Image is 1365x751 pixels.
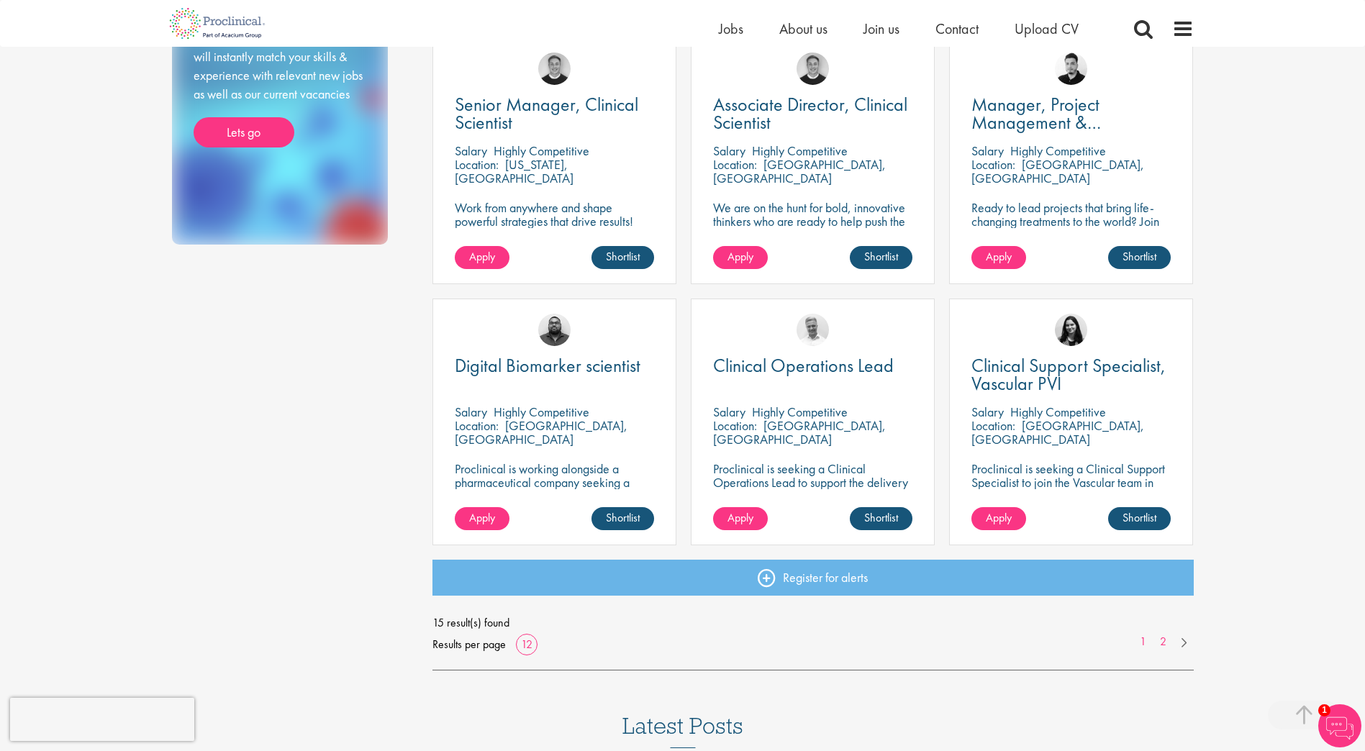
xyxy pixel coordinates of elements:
span: Location: [971,156,1015,173]
a: Register for alerts [432,560,1194,596]
p: Proclinical is seeking a Clinical Operations Lead to support the delivery of clinical trials in o... [713,462,912,503]
a: Shortlist [591,246,654,269]
a: Shortlist [591,507,654,530]
span: Location: [455,417,499,434]
iframe: reCAPTCHA [10,698,194,741]
span: Location: [455,156,499,173]
span: Manager, Project Management & Operational Delivery [971,92,1126,153]
span: Salary [455,142,487,159]
span: Location: [713,417,757,434]
p: [GEOGRAPHIC_DATA], [GEOGRAPHIC_DATA] [713,156,886,186]
p: [GEOGRAPHIC_DATA], [GEOGRAPHIC_DATA] [713,417,886,447]
p: Work from anywhere and shape powerful strategies that drive results! Enjoy the freedom of remote ... [455,201,654,255]
span: Clinical Support Specialist, Vascular PVI [971,353,1166,396]
p: Highly Competitive [752,142,848,159]
a: About us [779,19,827,38]
a: Jobs [719,19,743,38]
p: [GEOGRAPHIC_DATA], [GEOGRAPHIC_DATA] [455,417,627,447]
span: Senior Manager, Clinical Scientist [455,92,638,135]
span: 15 result(s) found [432,612,1194,634]
p: Ready to lead projects that bring life-changing treatments to the world? Join our client at the f... [971,201,1171,269]
span: Location: [971,417,1015,434]
a: Shortlist [1108,507,1171,530]
p: Highly Competitive [1010,404,1106,420]
a: Lets go [194,117,294,147]
a: Associate Director, Clinical Scientist [713,96,912,132]
img: Chatbot [1318,704,1361,747]
a: Shortlist [850,507,912,530]
span: Results per page [432,634,506,655]
a: 2 [1153,634,1174,650]
img: Bo Forsen [797,53,829,85]
span: Digital Biomarker scientist [455,353,640,378]
p: Proclinical is seeking a Clinical Support Specialist to join the Vascular team in [GEOGRAPHIC_DAT... [971,462,1171,530]
span: Salary [971,404,1004,420]
span: Apply [727,510,753,525]
a: Shortlist [1108,246,1171,269]
span: Apply [727,249,753,264]
p: [GEOGRAPHIC_DATA], [GEOGRAPHIC_DATA] [971,417,1144,447]
p: Highly Competitive [494,404,589,420]
span: Apply [469,510,495,525]
span: Associate Director, Clinical Scientist [713,92,907,135]
a: Digital Biomarker scientist [455,357,654,375]
span: Salary [455,404,487,420]
a: Manager, Project Management & Operational Delivery [971,96,1171,132]
p: Highly Competitive [752,404,848,420]
span: Apply [469,249,495,264]
a: Apply [455,246,509,269]
span: Salary [713,142,745,159]
p: Proclinical is working alongside a pharmaceutical company seeking a Digital Biomarker Scientist t... [455,462,654,530]
p: We are on the hunt for bold, innovative thinkers who are ready to help push the boundaries of sci... [713,201,912,255]
a: 12 [516,637,538,652]
span: Apply [986,510,1012,525]
span: Salary [713,404,745,420]
a: Apply [971,246,1026,269]
a: Apply [713,246,768,269]
span: 1 [1318,704,1330,716]
p: [GEOGRAPHIC_DATA], [GEOGRAPHIC_DATA] [971,156,1144,186]
span: Salary [971,142,1004,159]
span: Location: [713,156,757,173]
a: Senior Manager, Clinical Scientist [455,96,654,132]
a: 1 [1133,634,1153,650]
a: Apply [971,507,1026,530]
a: Join us [863,19,899,38]
img: Joshua Bye [797,314,829,346]
span: Apply [986,249,1012,264]
p: [US_STATE], [GEOGRAPHIC_DATA] [455,156,573,186]
a: Upload CV [1015,19,1079,38]
img: Anderson Maldonado [1055,53,1087,85]
a: Clinical Operations Lead [713,357,912,375]
img: Bo Forsen [538,53,571,85]
h3: Latest Posts [622,714,743,748]
a: Clinical Support Specialist, Vascular PVI [971,357,1171,393]
span: Clinical Operations Lead [713,353,894,378]
a: Apply [455,507,509,530]
img: Ashley Bennett [538,314,571,346]
p: Highly Competitive [1010,142,1106,159]
a: Contact [935,19,979,38]
a: Apply [713,507,768,530]
a: Shortlist [850,246,912,269]
img: Indre Stankeviciute [1055,314,1087,346]
p: Highly Competitive [494,142,589,159]
div: Send Proclinical your cv now! We will instantly match your skills & experience with relevant new ... [194,29,366,148]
